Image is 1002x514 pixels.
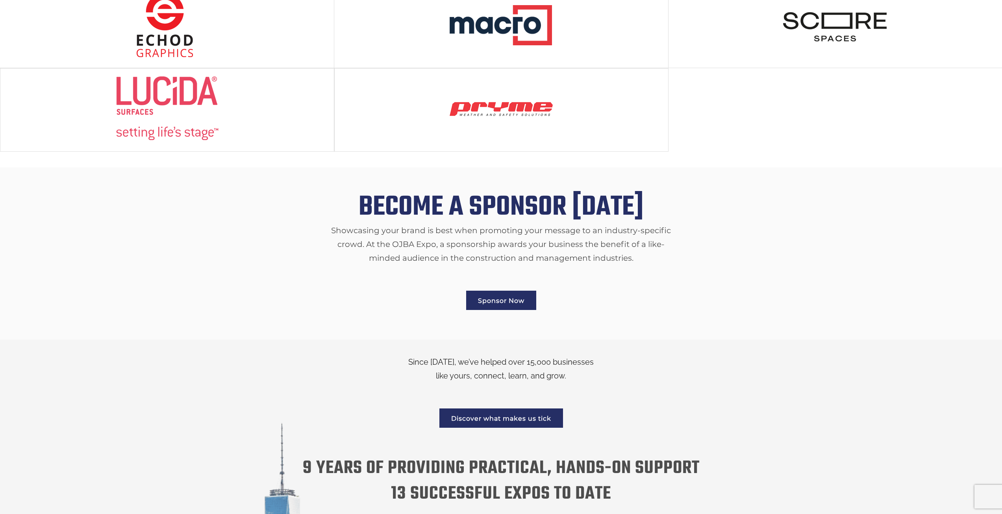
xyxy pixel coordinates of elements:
[449,76,554,141] img: Pryme Logo
[359,195,644,220] h1: BECOME A SPONSOR [DATE]
[232,456,771,507] h4: 9 years of providing practical, hands-on support 13 successful expos to date
[466,291,536,310] a: Sponsor Now
[232,355,771,383] p: Since [DATE], we’ve helped over 15,000 businesses like yours, connect, learn, and grow.
[439,408,563,428] a: Discover what makes us tick
[326,224,676,265] p: Showcasing your brand is best when promoting your message to an industry-specific crowd. At the O...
